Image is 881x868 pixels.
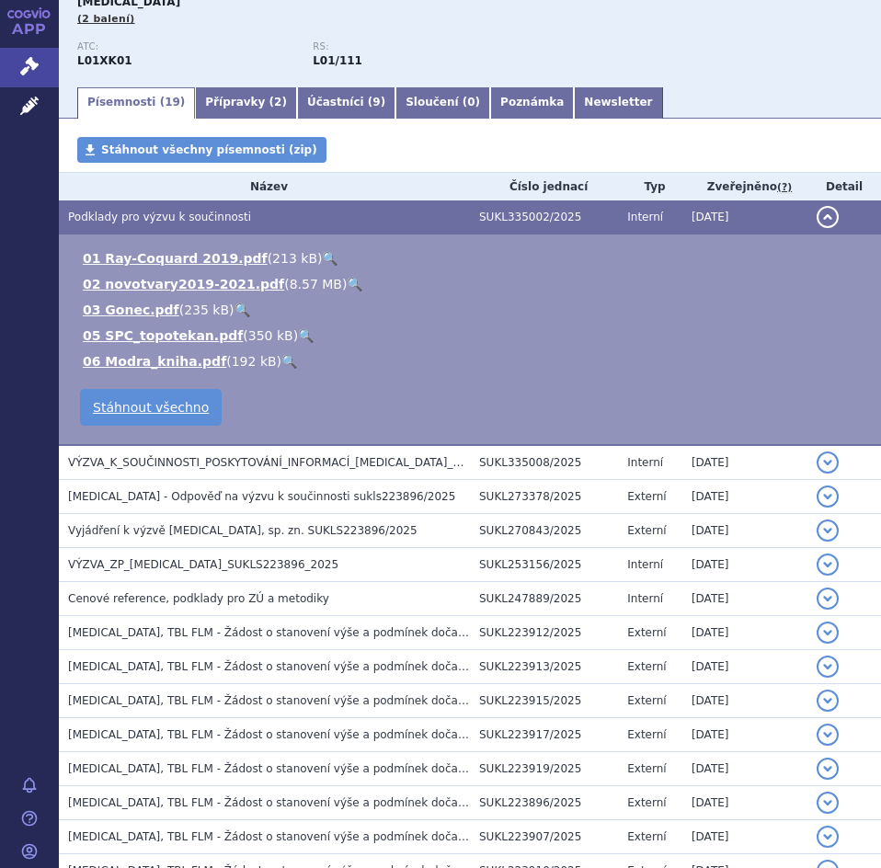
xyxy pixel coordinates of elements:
span: Interní [627,211,663,223]
td: SUKL223915/2025 [470,683,618,717]
a: Přípravky (2) [195,87,297,119]
span: Cenové reference, podklady pro ZÚ a metodiky [68,592,329,605]
strong: olaparib tbl. [313,54,362,67]
span: LYNPARZA, TBL FLM - Žádost o stanovení výše a podmínek dočasné úhrady VILP (5/6) [68,728,577,741]
a: Účastníci (9) [297,87,395,119]
th: Zveřejněno [682,173,807,200]
p: RS: [313,41,530,52]
td: [DATE] [682,513,807,547]
a: Stáhnout všechno [80,389,222,426]
td: [DATE] [682,200,807,234]
button: detail [817,485,839,508]
p: ATC: [77,41,294,52]
a: Newsletter [574,87,662,119]
li: ( ) [83,301,863,319]
span: Externí [627,626,666,639]
span: Externí [627,830,666,843]
td: SUKL335002/2025 [470,200,618,234]
span: VÝZVA_K_SOUČINNOSTI_POSKYTOVÁNÍ_INFORMACÍ_LYNPARZA_SUKLS223896_2025 [68,456,564,469]
button: detail [817,206,839,228]
th: Typ [618,173,682,200]
a: Písemnosti (19) [77,87,195,119]
button: detail [817,792,839,814]
abbr: (?) [777,181,792,194]
th: Název [59,173,470,200]
a: 🔍 [322,251,338,266]
td: [DATE] [682,581,807,615]
span: (2 balení) [77,13,135,25]
span: LYNPARZA, TBL FLM - Žádost o stanovení výše a podmínek dočasné úhrady VILP (3/6) [68,626,577,639]
td: SUKL270843/2025 [470,513,618,547]
span: LYNPARZA - Odpověď na výzvu k součinnosti sukls223896/2025 [68,490,455,503]
button: detail [817,520,839,542]
td: [DATE] [682,717,807,751]
button: detail [817,554,839,576]
td: [DATE] [682,683,807,717]
td: SUKL223912/2025 [470,615,618,649]
button: detail [817,826,839,848]
span: Podklady pro výzvu k součinnosti [68,211,251,223]
li: ( ) [83,326,863,345]
span: 19 [165,96,180,108]
td: SUKL247889/2025 [470,581,618,615]
span: 350 kB [248,328,293,343]
a: 🔍 [235,303,250,317]
span: Interní [627,592,663,605]
td: SUKL223917/2025 [470,717,618,751]
a: 05 SPC_topotekan.pdf [83,328,243,343]
span: Externí [627,660,666,673]
span: Externí [627,490,666,503]
td: [DATE] [682,615,807,649]
th: Detail [807,173,881,200]
strong: OLAPARIB [77,54,132,67]
button: detail [817,588,839,610]
td: SUKL223896/2025 [470,785,618,819]
span: LYNPARZA, TBL FLM - Žádost o stanovení výše a podmínek dočasné úhrady VILP_OT (1/6) [68,796,598,809]
td: [DATE] [682,785,807,819]
td: SUKL223907/2025 [470,819,618,853]
span: Externí [627,524,666,537]
span: LYNPARZA, TBL FLM - Žádost o stanovení výše a podmínek dočasné úhrady VILP (4/6) [68,694,577,707]
span: LYNPARZA, TBL FLM - Žádost o stanovení výše a podmínek dočasné úhrady VILP_OT (1/6 2.) [68,830,612,843]
li: ( ) [83,352,863,371]
a: 🔍 [281,354,297,369]
td: [DATE] [682,751,807,785]
a: 03 Gonec.pdf [83,303,179,317]
button: detail [817,690,839,712]
span: Externí [627,762,666,775]
span: 9 [372,96,380,108]
a: 🔍 [347,277,362,291]
span: 192 kB [232,354,277,369]
td: SUKL223913/2025 [470,649,618,683]
button: detail [817,758,839,780]
th: Číslo jednací [470,173,618,200]
span: 235 kB [184,303,229,317]
button: detail [817,451,839,474]
span: LYNPARZA, TBL FLM - Žádost o stanovení výše a podmínek dočasné úhrady VILP (6/6) [68,762,577,775]
a: 01 Ray-Coquard 2019.pdf [83,251,268,266]
button: detail [817,622,839,644]
td: SUKL223919/2025 [470,751,618,785]
span: Vyjádření k výzvě LYNPARZA, sp. zn. SUKLS223896/2025 [68,524,418,537]
span: Externí [627,796,666,809]
a: Stáhnout všechny písemnosti (zip) [77,137,326,163]
span: 213 kB [272,251,317,266]
td: [DATE] [682,479,807,513]
li: ( ) [83,275,863,293]
span: VÝZVA_ZP_LYNPARZA_SUKLS223896_2025 [68,558,338,571]
span: Interní [627,558,663,571]
a: Poznámka [490,87,574,119]
span: 8.57 MB [290,277,342,291]
td: [DATE] [682,649,807,683]
a: 🔍 [298,328,314,343]
span: Externí [627,728,666,741]
a: Sloučení (0) [395,87,490,119]
td: SUKL335008/2025 [470,445,618,480]
td: [DATE] [682,445,807,480]
a: 06 Modra_kniha.pdf [83,354,226,369]
button: detail [817,656,839,678]
a: 02 novotvary2019-2021.pdf [83,277,284,291]
li: ( ) [83,249,863,268]
span: 0 [467,96,475,108]
span: Externí [627,694,666,707]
